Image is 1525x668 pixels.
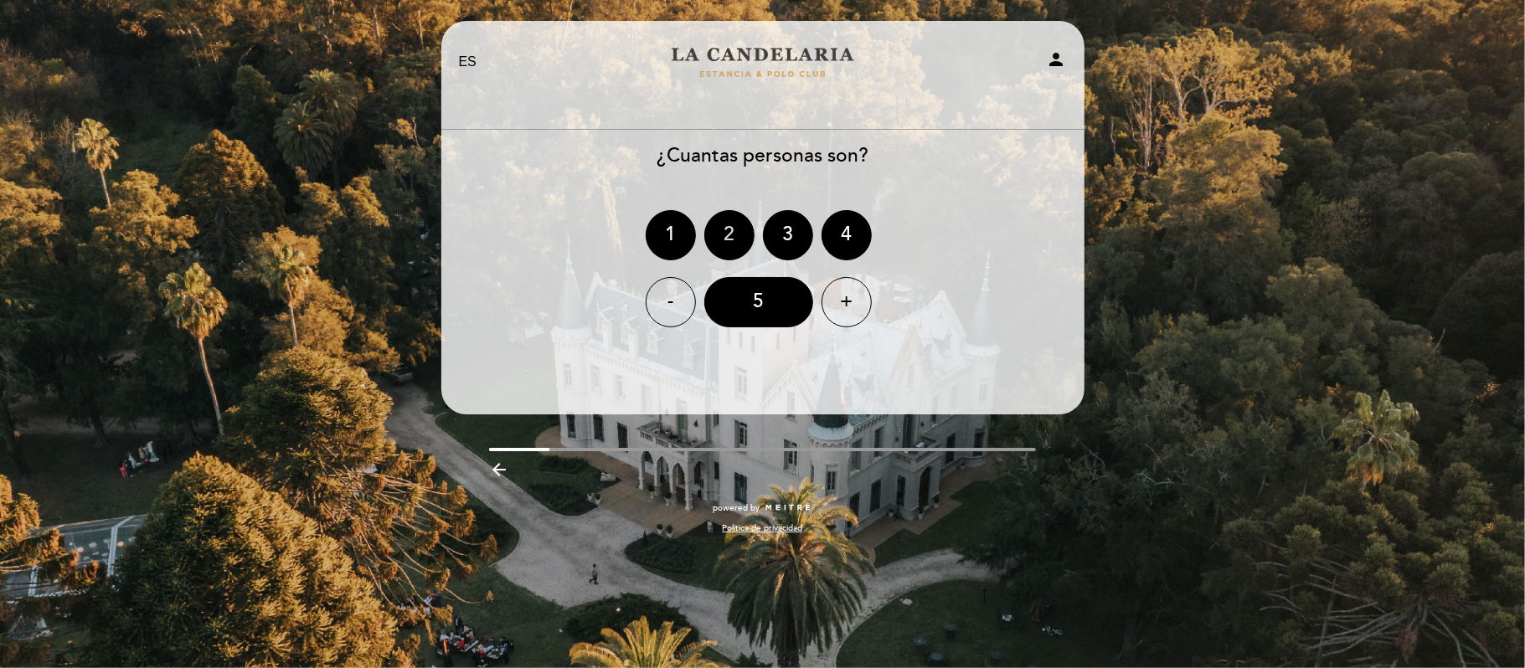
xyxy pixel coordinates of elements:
[765,504,812,512] img: MEITRE
[1047,49,1067,75] button: person
[714,502,760,514] span: powered by
[763,210,813,260] div: 3
[489,460,509,480] i: arrow_backward
[822,210,872,260] div: 4
[822,277,872,327] div: +
[704,277,813,327] div: 5
[704,210,755,260] div: 2
[1047,49,1067,69] i: person
[440,142,1085,170] div: ¿Cuantas personas son?
[658,39,868,85] a: LA CANDELARIA
[646,277,696,327] div: -
[646,210,696,260] div: 1
[722,522,802,534] a: Política de privacidad
[714,502,812,514] a: powered by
